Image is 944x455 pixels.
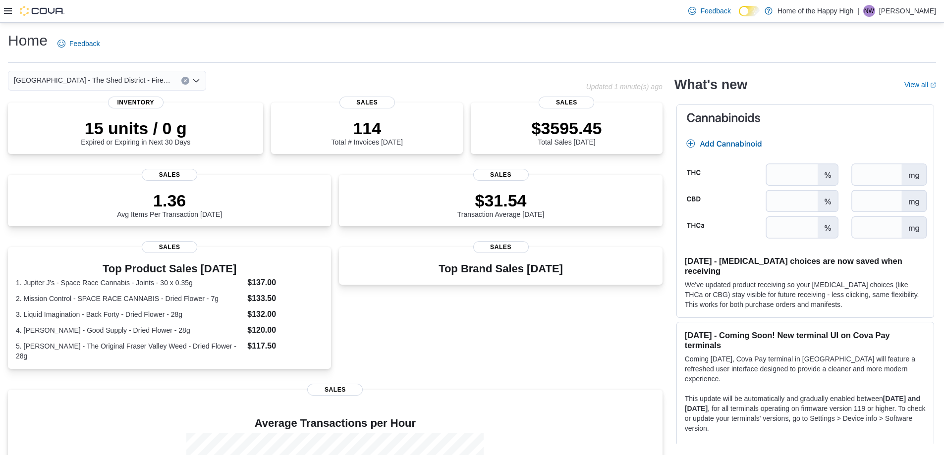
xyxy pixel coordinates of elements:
dd: $133.50 [247,293,323,304]
div: Avg Items Per Transaction [DATE] [117,191,222,218]
span: NW [864,5,874,17]
dt: 2. Mission Control - SPACE RACE CANNABIS - Dried Flower - 7g [16,294,243,303]
svg: External link [930,82,936,88]
p: Updated 1 minute(s) ago [586,83,663,91]
p: 114 [332,118,403,138]
p: Home of the Happy High [777,5,853,17]
p: 1.36 [117,191,222,210]
span: Sales [142,169,197,181]
dt: 4. [PERSON_NAME] - Good Supply - Dried Flower - 28g [16,325,243,335]
span: [GEOGRAPHIC_DATA] - The Shed District - Fire & Flower [14,74,171,86]
span: Feedback [69,39,100,49]
button: Clear input [181,77,189,85]
p: 15 units / 0 g [81,118,190,138]
p: [PERSON_NAME] [879,5,936,17]
span: Sales [539,97,594,108]
h1: Home [8,31,48,51]
p: We've updated product receiving so your [MEDICAL_DATA] choices (like THCa or CBG) stay visible fo... [685,280,926,309]
a: View allExternal link [904,81,936,89]
div: Total # Invoices [DATE] [332,118,403,146]
span: Feedback [700,6,730,16]
dd: $132.00 [247,308,323,320]
h3: Top Brand Sales [DATE] [439,263,563,275]
span: Sales [339,97,395,108]
p: This update will be automatically and gradually enabled between , for all terminals operating on ... [685,394,926,433]
h3: Top Product Sales [DATE] [16,263,323,275]
dt: 3. Liquid Imagination - Back Forty - Dried Flower - 28g [16,309,243,319]
h3: [DATE] - [MEDICAL_DATA] choices are now saved when receiving [685,256,926,276]
span: Sales [142,241,197,253]
span: Sales [473,241,529,253]
a: Feedback [684,1,734,21]
span: Sales [473,169,529,181]
p: Coming [DATE], Cova Pay terminal in [GEOGRAPHIC_DATA] will feature a refreshed user interface des... [685,354,926,384]
div: Transaction Average [DATE] [457,191,545,218]
dt: 1. Jupiter J's - Space Race Cannabis - Joints - 30 x 0.35g [16,278,243,288]
h4: Average Transactions per Hour [16,417,655,429]
div: Total Sales [DATE] [531,118,602,146]
dd: $117.50 [247,340,323,352]
h3: [DATE] - Coming Soon! New terminal UI on Cova Pay terminals [685,330,926,350]
p: $31.54 [457,191,545,210]
div: Natasha Walsh [863,5,875,17]
p: $3595.45 [531,118,602,138]
button: Open list of options [192,77,200,85]
dt: 5. [PERSON_NAME] - The Original Fraser Valley Weed - Dried Flower - 28g [16,341,243,361]
span: Inventory [108,97,164,108]
dd: $120.00 [247,324,323,336]
dd: $137.00 [247,277,323,289]
div: Expired or Expiring in Next 30 Days [81,118,190,146]
h2: What's new [674,77,747,93]
a: Feedback [54,34,104,53]
img: Cova [20,6,64,16]
input: Dark Mode [739,6,760,16]
p: | [857,5,859,17]
span: Sales [307,384,363,396]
